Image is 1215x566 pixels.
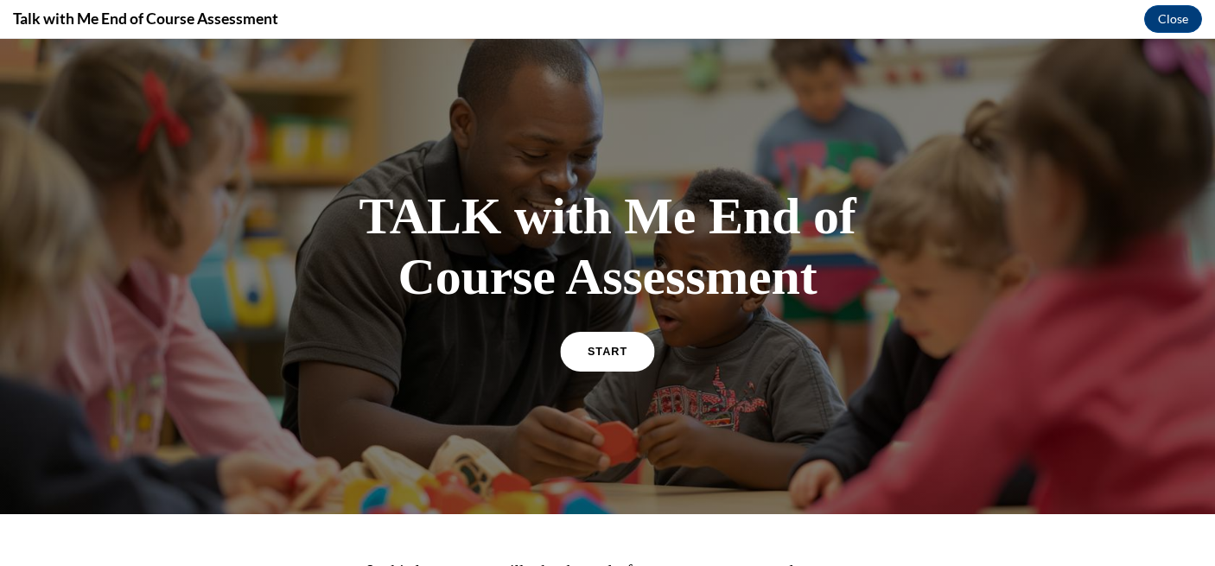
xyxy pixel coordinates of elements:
button: Close [1144,5,1202,33]
h1: TALK with Me End of Course Assessment [348,147,867,268]
a: START [560,292,654,332]
h4: Talk with Me End of Course Assessment [13,8,278,29]
span: START [588,306,627,319]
